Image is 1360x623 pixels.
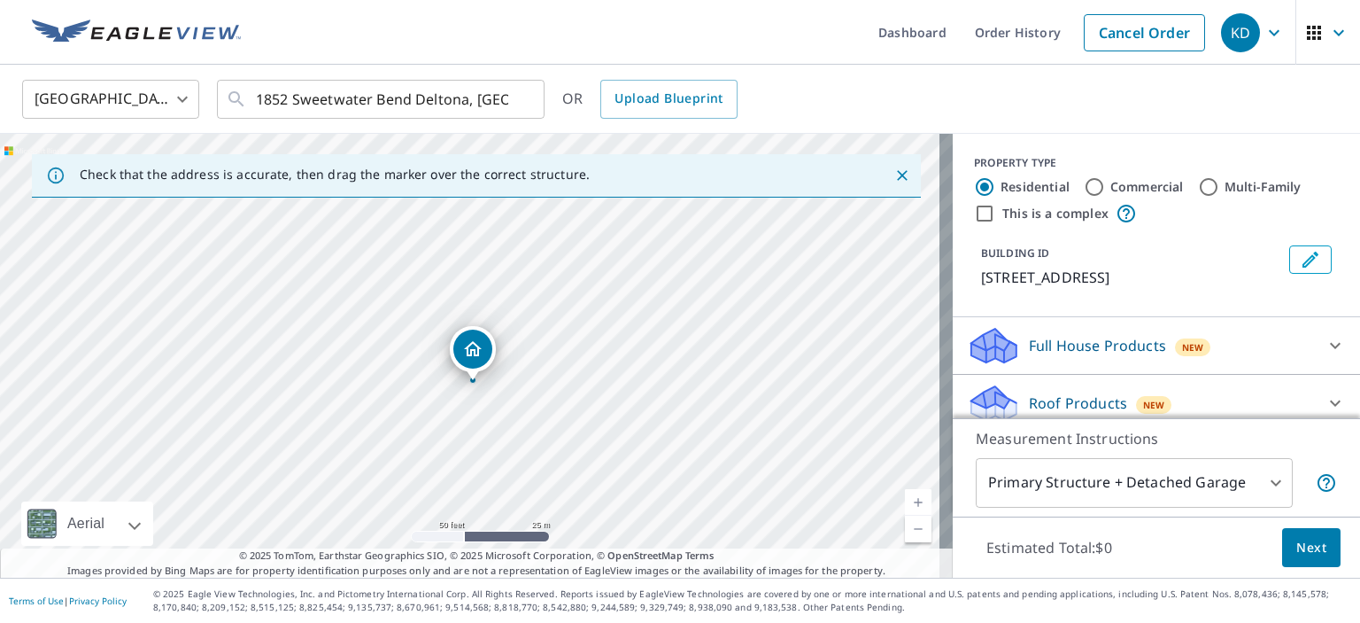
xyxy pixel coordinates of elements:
p: | [9,596,127,606]
div: Aerial [62,502,110,546]
button: Edit building 1 [1289,245,1332,274]
a: Cancel Order [1084,14,1205,51]
span: Your report will include the primary structure and a detached garage if one exists. [1316,472,1337,494]
label: Commercial [1110,178,1184,196]
div: [GEOGRAPHIC_DATA] [22,74,199,124]
span: © 2025 TomTom, Earthstar Geographics SIO, © 2025 Microsoft Corporation, © [239,549,715,564]
span: New [1143,398,1165,412]
p: Estimated Total: $0 [972,528,1126,567]
div: Aerial [21,502,153,546]
p: BUILDING ID [981,245,1049,261]
a: Current Level 19, Zoom Out [905,516,931,542]
a: Upload Blueprint [600,80,737,119]
p: Roof Products [1029,393,1127,414]
div: Primary Structure + Detached Garage [976,458,1293,508]
div: OR [562,80,738,119]
img: EV Logo [32,19,241,46]
p: Check that the address is accurate, then drag the marker over the correct structure. [80,167,590,183]
span: Next [1296,537,1326,559]
p: Full House Products [1029,335,1166,356]
label: Multi-Family [1225,178,1302,196]
a: Terms [685,549,715,562]
a: Privacy Policy [69,595,127,607]
label: Residential [1001,178,1070,196]
p: [STREET_ADDRESS] [981,267,1282,288]
p: © 2025 Eagle View Technologies, Inc. and Pictometry International Corp. All Rights Reserved. Repo... [153,588,1351,614]
button: Close [891,164,914,187]
input: Search by address or latitude-longitude [256,74,508,124]
div: KD [1221,13,1260,52]
a: Terms of Use [9,595,64,607]
label: This is a complex [1002,205,1109,222]
button: Next [1282,528,1341,568]
span: New [1182,340,1204,354]
div: Roof ProductsNew [967,382,1346,424]
p: Measurement Instructions [976,428,1337,449]
div: PROPERTY TYPE [974,155,1339,171]
a: OpenStreetMap [607,549,682,562]
a: Current Level 19, Zoom In [905,489,931,516]
span: Upload Blueprint [614,88,722,110]
div: Full House ProductsNew [967,324,1346,367]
